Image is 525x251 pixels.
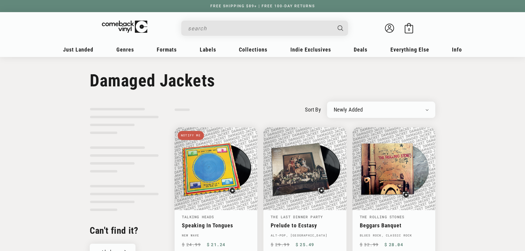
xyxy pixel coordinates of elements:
span: Labels [200,46,216,53]
a: FREE SHIPPING $89+ | FREE 100-DAY RETURNS [204,4,321,8]
h1: Damaged Jackets [90,71,435,91]
span: Just Landed [63,46,93,53]
label: sort by [305,105,321,114]
span: Info [452,46,462,53]
span: Collections [239,46,267,53]
a: Speaking In Tongues [182,222,250,229]
span: Deals [354,46,367,53]
div: Search [181,21,348,36]
a: Beggars Banquet [360,222,428,229]
h2: Can't find it? [90,225,159,236]
span: Everything Else [390,46,429,53]
span: 0 [408,27,410,32]
span: Formats [157,46,177,53]
a: The Rolling Stones [360,214,405,219]
input: search [188,22,332,35]
a: The Last Dinner Party [271,214,323,219]
span: Genres [116,46,134,53]
span: Indie Exclusives [290,46,331,53]
a: Talking Heads [182,214,214,219]
button: Search [333,21,349,36]
a: Prelude to Ecstasy [271,222,339,229]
